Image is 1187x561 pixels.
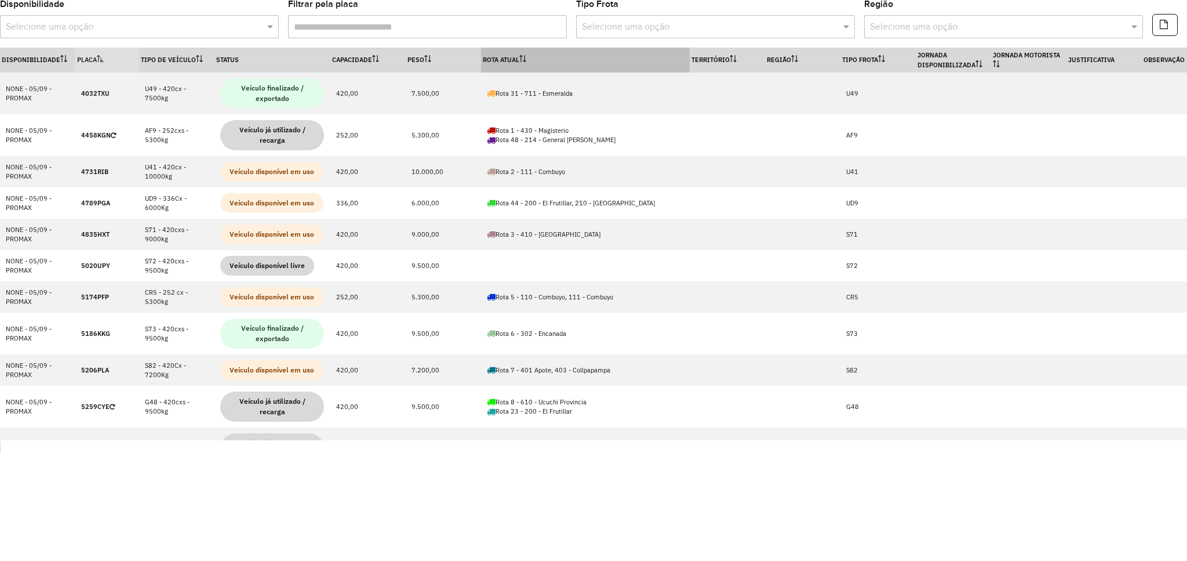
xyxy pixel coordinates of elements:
[220,162,323,182] span: Veículo disponível em uso
[406,114,481,156] td: 5.300,00
[406,281,481,313] td: 5.300,00
[406,386,481,428] td: 9.500,00
[487,89,683,99] div: Rota 31 - 711 - Esmeralda
[220,360,323,380] span: Veículo disponível em uso
[139,354,214,386] td: S82 - 420Cx - 7200Kg
[214,48,330,73] th: Status
[406,156,481,187] td: 10.000,00
[406,428,481,469] td: 6.000,00
[220,318,324,349] span: Veículo finalizado / exportado
[330,187,406,219] td: 336,00
[840,48,916,73] th: Tipo Frota
[487,365,683,375] div: Rota 7 - 401 Apote, 403 - Collpapampa
[487,230,683,240] div: Rota 3 - 410 - [GEOGRAPHIC_DATA]
[75,48,139,73] th: Placa
[139,73,214,114] td: U49 - 420cx - 7500kg
[139,313,214,354] td: S73 - 420cxs - 9500kg
[81,168,108,176] strong: 4731RIB
[111,132,116,139] i: Veículo já utilizado nesta sessão
[81,199,110,207] strong: 4789PGA
[765,48,840,73] th: Região
[139,219,214,250] td: S71 - 420cxs - 9000kg
[220,120,324,150] span: Veículo já utilizado / recarga
[406,250,481,281] td: 9.500,00
[481,48,690,73] th: Rota Atual
[840,73,916,114] td: U49
[840,313,916,354] td: S73
[139,428,214,469] td: U13 - 336cxs - 6000kg
[840,156,916,187] td: U41
[840,250,916,281] td: S72
[139,281,214,313] td: CR5 - 252 cx - 5300kg
[139,48,214,73] th: Tipo de veículo
[840,219,916,250] td: S71
[330,354,406,386] td: 420,00
[840,114,916,156] td: AF9
[139,250,214,281] td: S72 - 420cxs - 9500kg
[330,428,406,469] td: 336,00
[330,250,406,281] td: 420,00
[81,366,109,374] strong: 5206PLA
[330,386,406,428] td: 420,00
[840,428,916,469] td: U13
[139,386,214,428] td: G48 - 420cxs - 9500kg
[139,114,214,156] td: AF9 - 252cxs - 5300kg
[220,433,324,464] span: Veículo já utilizado / recarga
[220,287,323,307] span: Veículo disponível em uso
[840,354,916,386] td: S82
[81,403,110,411] strong: 5259CYE
[330,219,406,250] td: 420,00
[406,48,481,73] th: Peso
[916,48,991,73] th: Jornada Disponibilizada
[487,135,683,145] div: Rota 48 - 214 - General [PERSON_NAME]
[81,293,109,301] strong: 5174PFP
[330,114,406,156] td: 252,00
[406,313,481,354] td: 9.500,00
[110,404,115,410] i: Veículo já utilizado nesta sessão
[840,281,916,313] td: CR5
[406,219,481,250] td: 9.000,00
[487,439,683,449] div: Rota 9 - 433 - [GEOGRAPHIC_DATA]
[487,167,683,177] div: Rota 2 - 111 - Combuyo
[220,193,323,213] span: Veículo disponível em uso
[81,131,111,139] strong: 4458KGN
[330,156,406,187] td: 420,00
[81,89,110,97] strong: 4032TXU
[840,187,916,219] td: UD9
[220,78,324,108] span: Veículo finalizado / exportado
[487,292,683,302] div: Rota 5 - 110 - Combuyo, 111 - Combuyo
[81,330,110,338] strong: 5186KKG
[81,230,110,238] strong: 4835HXT
[406,354,481,386] td: 7.200,00
[690,48,765,73] th: Território
[139,156,214,187] td: U41 - 420cx - 10000kg
[487,397,683,407] div: Rota 8 - 610 - Ucuchi Provincia
[220,225,323,244] span: Veículo disponível em uso
[406,73,481,114] td: 7.500,00
[220,256,314,276] span: Veículo disponível livre
[991,48,1066,73] th: Jornada Motorista
[330,73,406,114] td: 420,00
[330,48,406,73] th: Capacidade
[840,386,916,428] td: G48
[81,262,110,270] strong: 5020UPY
[139,187,214,219] td: UD9 - 336Cx - 6000Kg
[487,198,683,208] div: Rota 44 - 200 - El Frutillar, 210 - [GEOGRAPHIC_DATA]
[487,407,683,417] div: Rota 23 - 200 - El Frutillar
[487,126,683,136] div: Rota 1 - 430 - Magisterio
[330,281,406,313] td: 252,00
[487,329,683,339] div: Rota 6 - 302 - Encanada
[406,187,481,219] td: 6.000,00
[330,313,406,354] td: 420,00
[1066,48,1142,73] th: Justificativa
[220,392,324,422] span: Veículo já utilizado / recarga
